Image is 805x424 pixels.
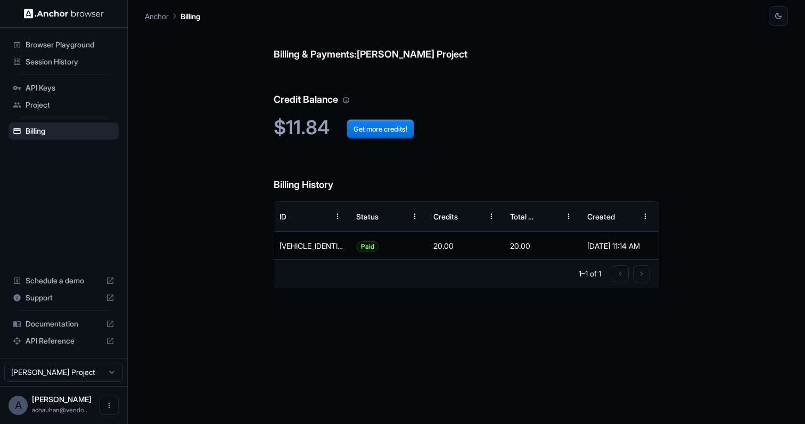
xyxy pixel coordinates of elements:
span: Session History [26,56,114,67]
button: Menu [559,207,578,226]
h6: Credit Balance [274,71,660,108]
p: 1–1 of 1 [579,268,601,279]
div: A [9,396,28,415]
p: Anchor [145,11,169,22]
h6: Billing History [274,156,660,193]
span: Schedule a demo [26,275,102,286]
button: Sort [617,207,636,226]
button: Sort [309,207,328,226]
button: Sort [463,207,482,226]
div: Credits [433,212,458,221]
div: 20.00 [428,232,505,259]
div: ID [280,212,286,221]
span: achauhan@vendorpm.com [32,406,89,414]
h2: $11.84 [274,116,660,139]
div: Browser Playground [9,36,119,53]
button: Menu [636,207,655,226]
div: Session History [9,53,119,70]
span: API Reference [26,336,102,346]
button: Menu [482,207,501,226]
div: Total Cost [510,212,539,221]
svg: Your credit balance will be consumed as you use the API. Visit the usage page to view a breakdown... [342,96,350,104]
h6: Billing & Payments: [PERSON_NAME] Project [274,26,660,62]
span: Paid [357,233,379,260]
div: Created [587,212,615,221]
button: Get more credits! [347,119,414,138]
img: Anchor Logo [24,9,104,19]
div: 20.00 [505,232,582,259]
p: Billing [180,11,200,22]
span: Apurav Chauhan [32,395,92,404]
div: 1F794617NY7060732 [274,232,351,259]
div: Documentation [9,315,119,332]
div: Status [356,212,379,221]
nav: breadcrumb [145,10,200,22]
div: [DATE] 11:14 AM [587,232,654,259]
div: Billing [9,123,119,140]
div: API Reference [9,332,119,349]
span: Browser Playground [26,39,114,50]
span: Billing [26,126,114,136]
span: Documentation [26,319,102,329]
span: Project [26,100,114,110]
div: Project [9,96,119,113]
span: Support [26,292,102,303]
button: Menu [405,207,424,226]
button: Sort [386,207,405,226]
div: API Keys [9,79,119,96]
span: API Keys [26,83,114,93]
button: Sort [540,207,559,226]
button: Open menu [100,396,119,415]
button: Menu [328,207,347,226]
div: Schedule a demo [9,272,119,289]
div: Support [9,289,119,306]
